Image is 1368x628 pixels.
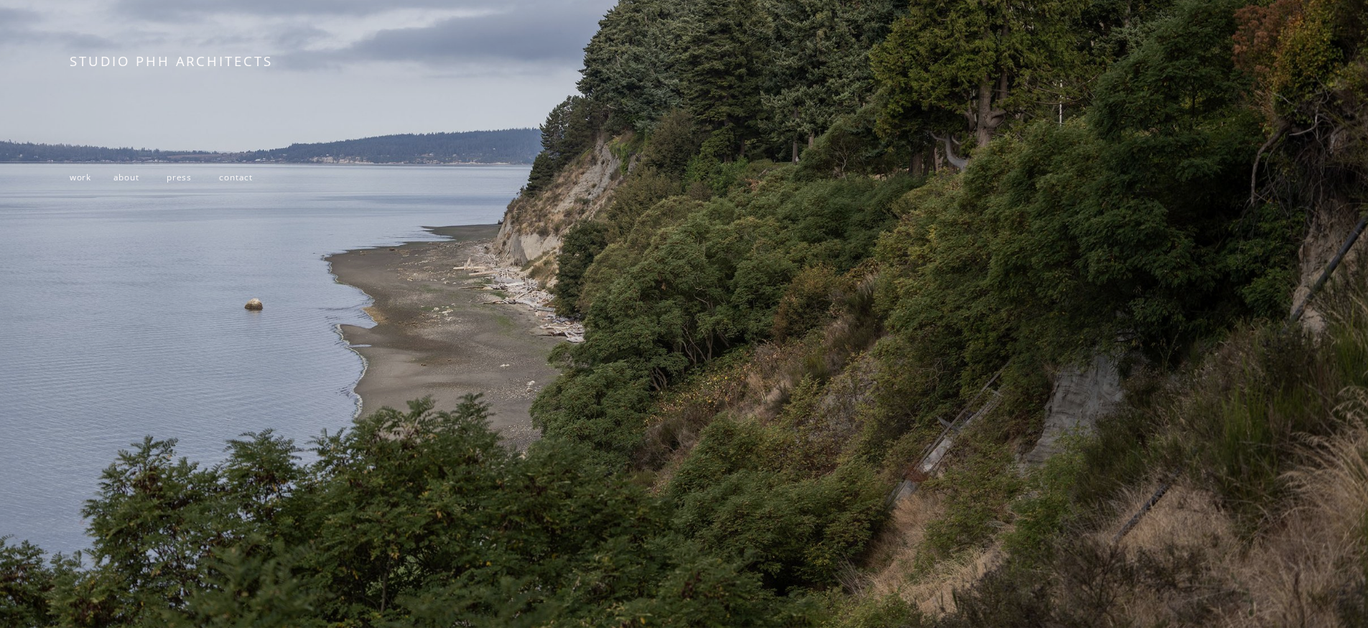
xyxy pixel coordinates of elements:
[219,171,253,183] a: contact
[70,52,273,70] span: STUDIO PHH ARCHITECTS
[113,171,139,183] a: about
[167,171,192,183] a: press
[70,171,91,183] a: work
